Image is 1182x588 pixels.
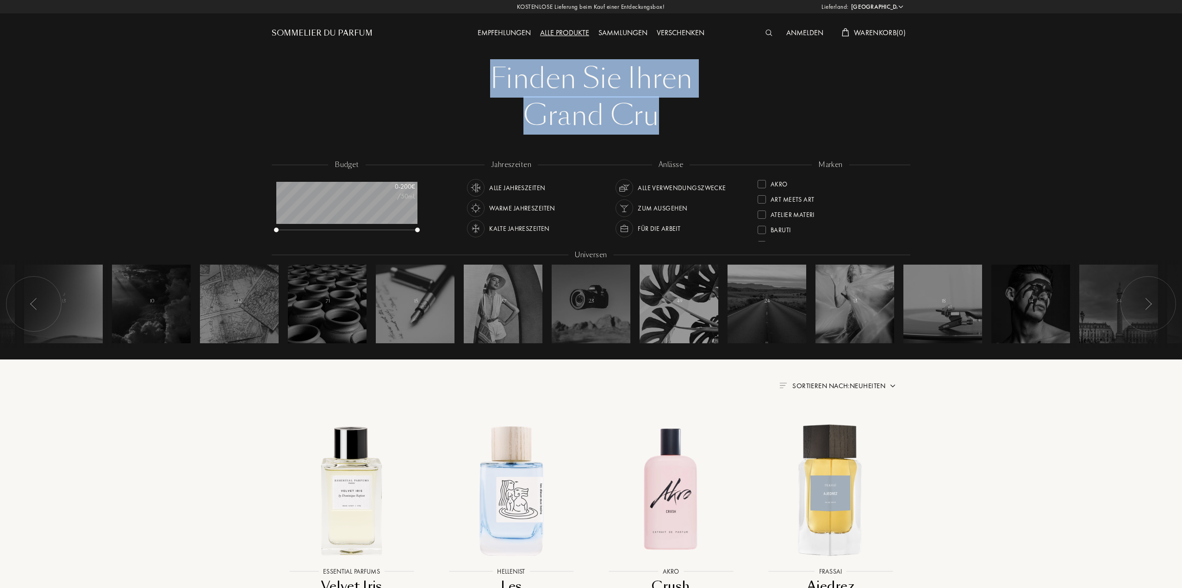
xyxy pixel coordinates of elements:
img: Ajedrez Frassai [759,418,902,562]
img: arrow.png [889,382,896,390]
a: Sammlungen [594,28,652,37]
div: jahreszeiten [485,160,538,170]
span: 49 [677,298,682,304]
a: Empfehlungen [473,28,535,37]
div: Baruti [771,222,791,235]
a: Sommelier du Parfum [272,28,373,39]
img: usage_occasion_party_white.svg [618,202,631,215]
span: 37 [501,298,506,304]
div: Art Meets Art [771,192,814,204]
span: 71 [326,298,330,304]
div: Empfehlungen [473,27,535,39]
div: Universen [568,250,613,260]
div: anlässe [652,160,690,170]
div: Grand Cru [279,97,903,134]
img: usage_season_hot_white.svg [469,202,482,215]
span: 12 [237,298,242,304]
span: 14 [1029,298,1033,304]
span: 13 [853,298,858,304]
div: Zum Ausgehen [638,199,687,217]
span: Sortieren nach: Neuheiten [792,381,885,390]
div: Verschenken [652,27,709,39]
div: Warme Jahreszeiten [489,199,555,217]
div: Atelier Materi [771,207,815,219]
img: search_icn_white.svg [765,30,772,36]
span: Lieferland: [821,2,849,12]
img: Les Dieux aux Bains Hellenist [439,418,583,562]
img: usage_season_average_white.svg [469,181,482,194]
span: 15 [414,298,418,304]
div: Alle Verwendungszwecke [638,179,726,197]
div: Alle Jahreszeiten [489,179,545,197]
span: 23 [589,298,594,304]
a: Anmelden [782,28,828,37]
img: cart_white.svg [842,28,849,37]
img: arr_left.svg [30,298,37,310]
img: usage_occasion_work_white.svg [618,222,631,235]
div: Akro [771,176,788,189]
div: 0 - 200 € [369,182,415,192]
span: Warenkorb ( 0 ) [854,28,906,37]
img: usage_season_cold_white.svg [469,222,482,235]
span: 18 [941,298,946,304]
a: Alle Produkte [535,28,594,37]
div: Kalte Jahreszeiten [489,220,550,237]
div: marken [812,160,849,170]
span: 10 [149,298,154,304]
div: Für die Arbeit [638,220,680,237]
img: Crush Akro [599,418,743,562]
div: Finden Sie Ihren [279,60,903,97]
div: budget [328,160,366,170]
div: Sammlungen [594,27,652,39]
div: /50mL [369,192,415,201]
img: usage_occasion_all_white.svg [618,181,631,194]
div: Alle Produkte [535,27,594,39]
img: filter_by.png [779,383,787,388]
div: Anmelden [782,27,828,39]
div: Binet-Papillon [771,237,816,250]
img: Velvet Iris Essential Parfums [280,418,423,562]
a: Verschenken [652,28,709,37]
span: 24 [765,298,770,304]
img: arr_left.svg [1145,298,1152,310]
